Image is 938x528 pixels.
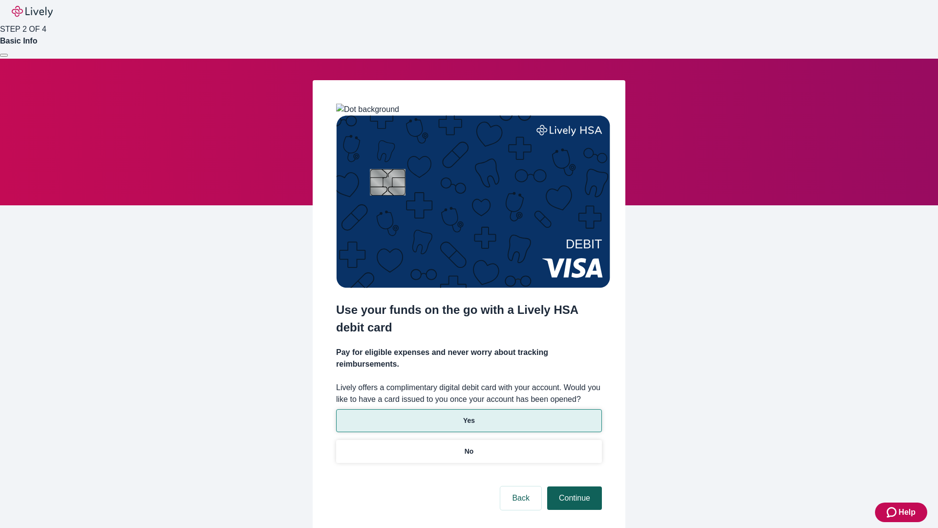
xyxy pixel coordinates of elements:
[336,409,602,432] button: Yes
[463,416,475,426] p: Yes
[336,115,610,288] img: Debit card
[12,6,53,18] img: Lively
[336,347,602,370] h4: Pay for eligible expenses and never worry about tracking reimbursements.
[336,382,602,405] label: Lively offers a complimentary digital debit card with your account. Would you like to have a card...
[336,104,399,115] img: Dot background
[547,486,602,510] button: Continue
[465,446,474,457] p: No
[336,301,602,336] h2: Use your funds on the go with a Lively HSA debit card
[887,506,898,518] svg: Zendesk support icon
[898,506,916,518] span: Help
[500,486,541,510] button: Back
[336,440,602,463] button: No
[875,503,927,522] button: Zendesk support iconHelp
